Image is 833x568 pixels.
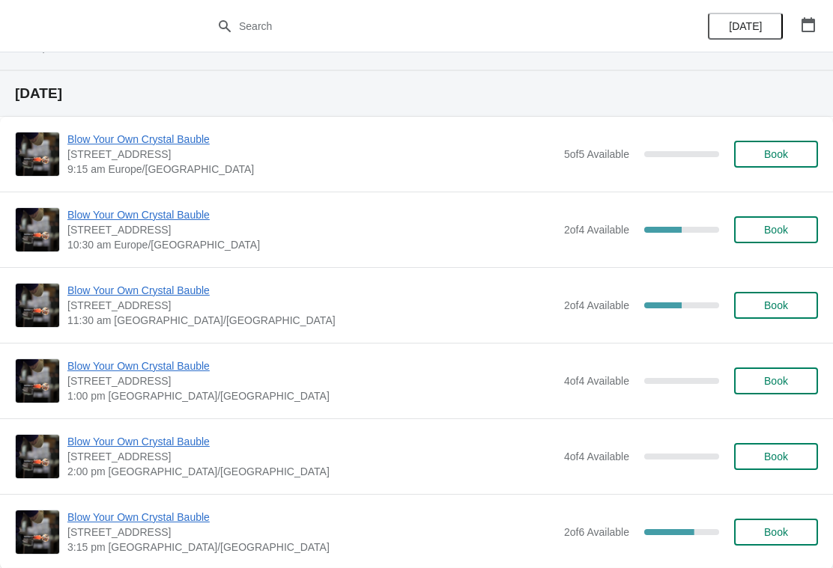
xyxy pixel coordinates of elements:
[764,299,788,311] span: Book
[67,434,557,449] span: Blow Your Own Crystal Bauble
[16,284,59,327] img: Blow Your Own Crystal Bauble | Cumbria Crystal, Canal Street, Ulverston LA12 7LB, UK | 11:30 am E...
[67,283,557,298] span: Blow Your Own Crystal Bauble
[708,13,783,40] button: [DATE]
[734,216,818,243] button: Book
[764,451,788,462] span: Book
[764,224,788,236] span: Book
[729,20,762,32] span: [DATE]
[67,222,557,237] span: [STREET_ADDRESS]
[564,451,629,462] span: 4 of 4 Available
[15,86,818,101] h2: [DATE]
[734,367,818,394] button: Book
[67,237,557,252] span: 10:30 am Europe/[GEOGRAPHIC_DATA]
[734,443,818,470] button: Book
[764,375,788,387] span: Book
[238,13,625,40] input: Search
[67,358,557,373] span: Blow Your Own Crystal Bauble
[564,299,629,311] span: 2 of 4 Available
[67,132,557,147] span: Blow Your Own Crystal Bauble
[564,224,629,236] span: 2 of 4 Available
[16,435,59,478] img: Blow Your Own Crystal Bauble | Cumbria Crystal, Canal Street, Ulverston LA12 7LB, UK | 2:00 pm Eu...
[564,375,629,387] span: 4 of 4 Available
[16,510,59,554] img: Blow Your Own Crystal Bauble | Cumbria Crystal, Canal Street, Ulverston LA12 7LB, UK | 3:15 pm Eu...
[67,207,557,222] span: Blow Your Own Crystal Bauble
[67,388,557,403] span: 1:00 pm [GEOGRAPHIC_DATA]/[GEOGRAPHIC_DATA]
[67,510,557,525] span: Blow Your Own Crystal Bauble
[564,526,629,538] span: 2 of 6 Available
[734,519,818,546] button: Book
[16,208,59,251] img: Blow Your Own Crystal Bauble | Cumbria Crystal, Canal Street, Ulverston LA12 7LB, UK | 10:30 am E...
[67,298,557,313] span: [STREET_ADDRESS]
[67,313,557,328] span: 11:30 am [GEOGRAPHIC_DATA]/[GEOGRAPHIC_DATA]
[734,141,818,168] button: Book
[764,148,788,160] span: Book
[67,464,557,479] span: 2:00 pm [GEOGRAPHIC_DATA]/[GEOGRAPHIC_DATA]
[16,359,59,403] img: Blow Your Own Crystal Bauble | Cumbria Crystal, Canal Street, Ulverston LA12 7LB, UK | 1:00 pm Eu...
[564,148,629,160] span: 5 of 5 Available
[16,132,59,176] img: Blow Your Own Crystal Bauble | Cumbria Crystal, Canal Street, Ulverston LA12 7LB, UK | 9:15 am Eu...
[734,292,818,319] button: Book
[764,526,788,538] span: Book
[67,540,557,555] span: 3:15 pm [GEOGRAPHIC_DATA]/[GEOGRAPHIC_DATA]
[67,373,557,388] span: [STREET_ADDRESS]
[67,525,557,540] span: [STREET_ADDRESS]
[67,162,557,177] span: 9:15 am Europe/[GEOGRAPHIC_DATA]
[67,449,557,464] span: [STREET_ADDRESS]
[67,147,557,162] span: [STREET_ADDRESS]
